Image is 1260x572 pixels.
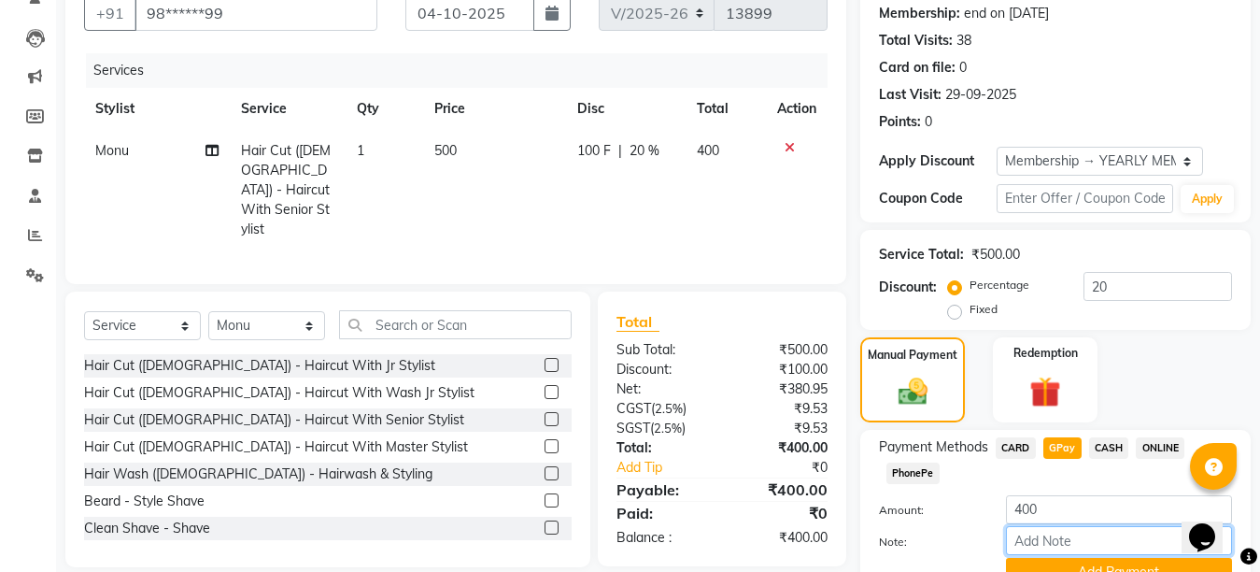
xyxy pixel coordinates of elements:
label: Amount: [865,502,992,519]
span: 2.5% [654,421,682,436]
span: 400 [697,142,719,159]
span: 500 [434,142,457,159]
th: Stylist [84,88,230,130]
span: CASH [1089,437,1129,459]
label: Percentage [970,277,1029,293]
th: Price [423,88,566,130]
button: Apply [1181,185,1234,213]
th: Total [686,88,766,130]
span: CGST [616,400,651,417]
th: Disc [566,88,686,130]
span: 1 [357,142,364,159]
div: 0 [925,112,932,132]
div: Paid: [602,502,722,524]
th: Action [766,88,828,130]
th: Service [230,88,347,130]
iframe: chat widget [1182,497,1241,553]
div: 29-09-2025 [945,85,1016,105]
span: PhonePe [886,463,940,484]
div: Net: [602,379,722,399]
span: Total [616,312,659,332]
label: Note: [865,534,992,551]
div: Hair Cut ([DEMOGRAPHIC_DATA]) - Haircut With Master Stylist [84,437,468,457]
span: 100 F [577,141,611,161]
span: Payment Methods [879,437,988,457]
span: Monu [95,142,129,159]
div: Discount: [879,278,937,297]
div: ( ) [602,399,722,419]
th: Qty [346,88,423,130]
div: ₹0 [742,458,842,478]
img: _gift.svg [1020,373,1070,411]
img: _cash.svg [889,375,937,408]
div: ₹380.95 [722,379,842,399]
span: | [618,141,622,161]
div: ₹9.53 [722,419,842,438]
div: Service Total: [879,245,964,265]
div: ₹500.00 [971,245,1020,265]
div: Coupon Code [879,189,997,208]
div: Sub Total: [602,340,722,360]
div: Discount: [602,360,722,379]
div: ₹400.00 [722,438,842,458]
div: Hair Cut ([DEMOGRAPHIC_DATA]) - Haircut With Wash Jr Stylist [84,383,474,403]
div: ( ) [602,419,722,438]
div: Card on file: [879,58,956,78]
div: end on [DATE] [964,4,1049,23]
span: CARD [996,437,1036,459]
div: 38 [956,31,971,50]
span: SGST [616,420,650,436]
a: Add Tip [602,458,742,478]
div: Last Visit: [879,85,941,105]
div: Beard - Style Shave [84,492,205,511]
div: Membership: [879,4,960,23]
input: Add Note [1006,526,1232,555]
label: Redemption [1013,345,1078,362]
span: 20 % [630,141,659,161]
input: Enter Offer / Coupon Code [997,184,1173,213]
input: Search or Scan [339,310,572,339]
div: Hair Wash ([DEMOGRAPHIC_DATA]) - Hairwash & Styling [84,465,432,484]
div: ₹0 [722,502,842,524]
div: Total Visits: [879,31,953,50]
div: 0 [959,58,967,78]
div: ₹500.00 [722,340,842,360]
div: Total: [602,438,722,458]
div: ₹400.00 [722,479,842,501]
span: GPay [1043,437,1082,459]
div: ₹9.53 [722,399,842,419]
span: ONLINE [1136,437,1184,459]
div: Clean Shave - Shave [84,519,210,538]
div: Payable: [602,479,722,501]
label: Fixed [970,301,998,318]
span: Hair Cut ([DEMOGRAPHIC_DATA]) - Haircut With Senior Stylist [241,142,331,237]
div: Services [86,53,842,88]
span: 2.5% [655,401,683,416]
div: Balance : [602,528,722,548]
div: Points: [879,112,921,132]
div: Hair Cut ([DEMOGRAPHIC_DATA]) - Haircut With Senior Stylist [84,410,464,430]
label: Manual Payment [868,347,957,364]
input: Amount [1006,495,1232,524]
div: Hair Cut ([DEMOGRAPHIC_DATA]) - Haircut With Jr Stylist [84,356,435,376]
div: ₹100.00 [722,360,842,379]
div: Apply Discount [879,151,997,171]
div: ₹400.00 [722,528,842,548]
